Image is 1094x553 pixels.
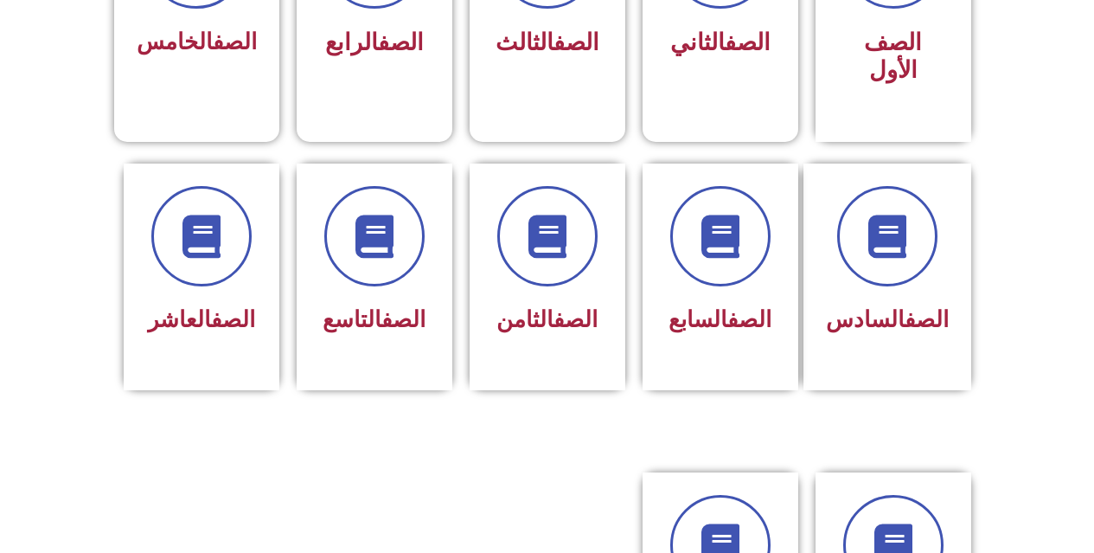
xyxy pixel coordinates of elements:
[826,306,949,332] span: السادس
[669,306,771,332] span: السابع
[378,29,424,56] a: الصف
[864,29,922,84] span: الصف الأول
[670,29,771,56] span: الثاني
[381,306,425,332] a: الصف
[727,306,771,332] a: الصف
[325,29,424,56] span: الرابع
[137,29,257,55] span: الخامس
[725,29,771,56] a: الصف
[323,306,425,332] span: التاسع
[148,306,255,332] span: العاشر
[905,306,949,332] a: الصف
[496,29,599,56] span: الثالث
[211,306,255,332] a: الصف
[553,29,599,56] a: الصف
[496,306,598,332] span: الثامن
[553,306,598,332] a: الصف
[213,29,257,55] a: الصف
